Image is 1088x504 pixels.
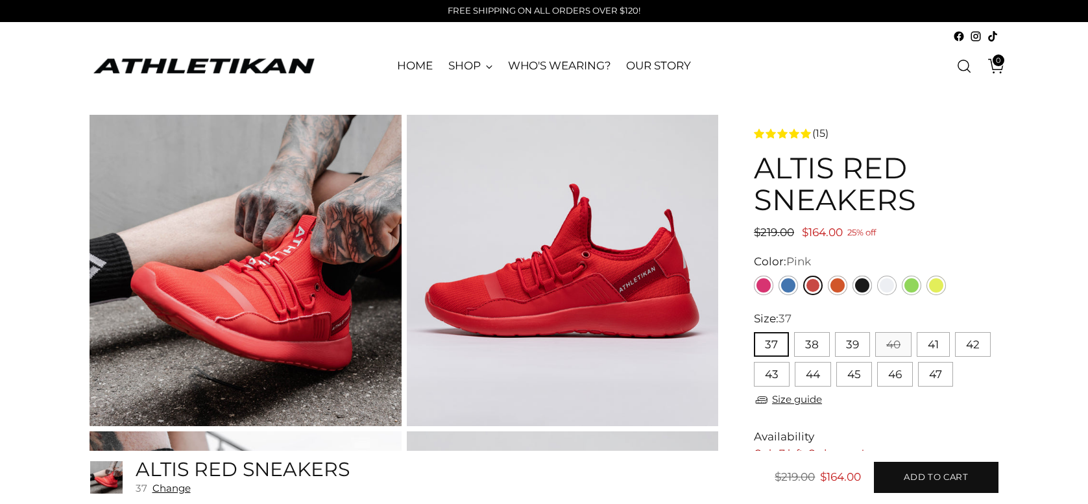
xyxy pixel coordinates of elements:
span: 0 [993,54,1004,66]
a: Pink [754,276,773,295]
button: 41 [917,332,950,357]
a: White [877,276,897,295]
button: Add to cart [874,462,998,493]
p: FREE SHIPPING ON ALL ORDERS OVER $120! [448,5,640,18]
a: Yellow [926,276,946,295]
label: Color: [754,254,811,270]
a: WHO'S WEARING? [508,52,611,80]
a: HOME [397,52,433,80]
a: Green [902,276,921,295]
span: (15) [812,126,828,141]
span: $219.00 [775,470,815,483]
button: 46 [877,362,913,387]
button: 45 [836,362,872,387]
span: $164.00 [820,470,861,483]
a: Orange [828,276,847,295]
label: Size: [754,311,792,328]
button: 38 [794,332,830,357]
a: Red [803,276,823,295]
span: $219.00 [754,226,794,239]
button: 44 [795,362,831,387]
span: Availability [754,429,814,446]
a: OUR STORY [626,52,690,80]
a: 4.7 rating (15 votes) [754,125,998,141]
span: 25% off [847,224,876,241]
a: Open cart modal [978,53,1004,79]
button: 42 [955,332,991,357]
span: Only 7 left. Order soon! [754,447,864,459]
button: 40 [875,332,912,357]
a: Blue [779,276,798,295]
img: ALTIS Red Sneakers [90,115,401,426]
button: 37 [754,332,789,357]
img: ALTIS Red Sneakers [90,461,123,494]
button: 47 [918,362,953,387]
span: Add to cart [904,471,968,483]
a: Black [852,276,872,295]
span: $164.00 [802,226,843,239]
h5: ALTIS Red Sneakers [136,459,350,480]
button: Change [152,482,191,494]
span: 37 [779,312,792,325]
button: 43 [754,362,790,387]
span: 37 [136,482,147,494]
img: red sneakers close up shot with logo [407,115,718,426]
a: ATHLETIKAN [90,56,317,76]
h1: ALTIS Red Sneakers [754,152,998,216]
button: 39 [835,332,870,357]
a: SHOP [448,52,492,80]
a: Size guide [754,392,822,408]
a: Open search modal [951,53,977,79]
span: Pink [786,255,811,268]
